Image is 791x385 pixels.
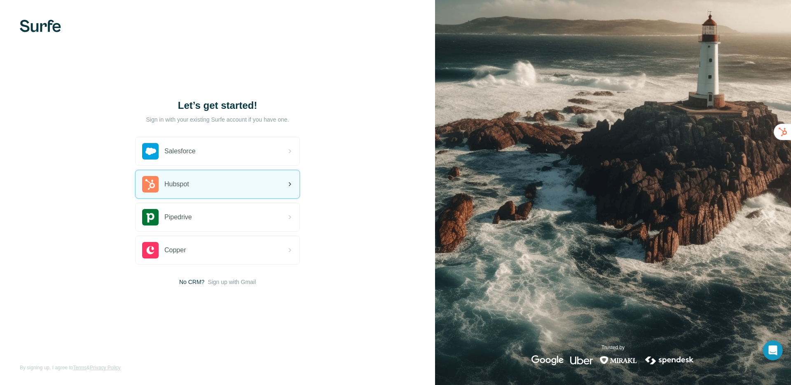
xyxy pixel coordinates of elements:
img: uber's logo [570,355,593,365]
span: Pipedrive [164,212,192,222]
img: hubspot's logo [142,176,159,192]
img: pipedrive's logo [142,209,159,225]
span: By signing up, I agree to & [20,364,121,371]
a: Privacy Policy [90,365,121,371]
img: Surfe's logo [20,20,61,32]
div: Open Intercom Messenger [763,340,783,360]
img: mirakl's logo [599,355,637,365]
p: Trusted by [601,344,625,351]
span: Copper [164,245,186,255]
img: spendesk's logo [644,355,695,365]
img: google's logo [531,355,564,365]
img: copper's logo [142,242,159,258]
h1: Let’s get started! [135,99,300,112]
a: Terms [73,365,87,371]
span: Salesforce [164,146,196,156]
p: Sign in with your existing Surfe account if you have one. [146,115,289,124]
img: salesforce's logo [142,143,159,160]
button: Sign up with Gmail [208,278,256,286]
span: No CRM? [179,278,204,286]
span: Hubspot [164,179,189,189]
